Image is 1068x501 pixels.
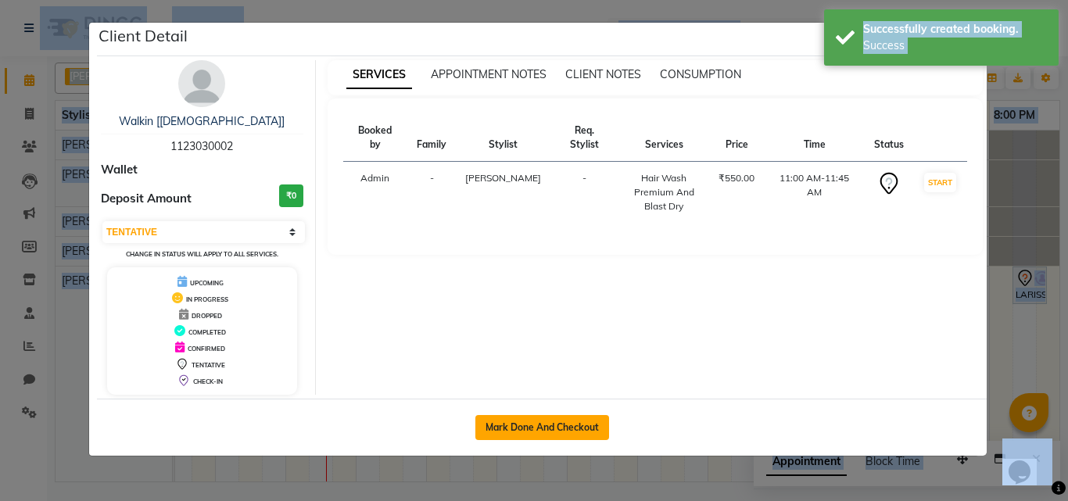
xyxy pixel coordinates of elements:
[550,114,618,162] th: Req. Stylist
[190,279,224,287] span: UPCOMING
[863,21,1047,38] div: Successfully created booking.
[431,67,547,81] span: APPOINTMENT NOTES
[456,114,550,162] th: Stylist
[475,415,609,440] button: Mark Done And Checkout
[343,114,408,162] th: Booked by
[863,38,1047,54] div: Success
[193,378,223,385] span: CHECK-IN
[101,190,192,208] span: Deposit Amount
[192,361,225,369] span: TENTATIVE
[924,173,956,192] button: START
[550,162,618,224] td: -
[101,161,138,179] span: Wallet
[764,114,865,162] th: Time
[407,162,456,224] td: -
[188,328,226,336] span: COMPLETED
[618,114,709,162] th: Services
[343,162,408,224] td: Admin
[865,114,913,162] th: Status
[178,60,225,107] img: avatar
[660,67,741,81] span: CONSUMPTION
[1002,438,1052,485] iframe: chat widget
[192,312,222,320] span: DROPPED
[764,162,865,224] td: 11:00 AM-11:45 AM
[186,295,228,303] span: IN PROGRESS
[119,114,285,128] a: Walkin [[DEMOGRAPHIC_DATA]]
[99,24,188,48] h5: Client Detail
[565,67,641,81] span: CLIENT NOTES
[126,250,278,258] small: Change in status will apply to all services.
[465,172,541,184] span: [PERSON_NAME]
[279,184,303,207] h3: ₹0
[407,114,456,162] th: Family
[709,114,764,162] th: Price
[188,345,225,352] span: CONFIRMED
[170,139,233,153] span: 1123030002
[628,171,700,213] div: Hair Wash Premium And Blast Dry
[346,61,412,89] span: SERVICES
[719,171,754,185] div: ₹550.00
